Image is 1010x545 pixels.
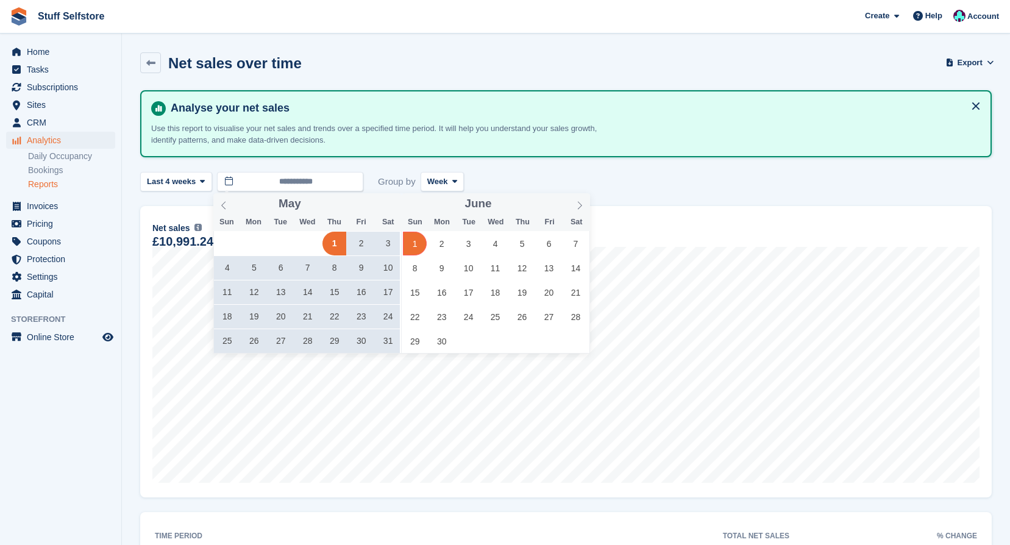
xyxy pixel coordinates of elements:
a: menu [6,43,115,60]
span: May 13, 2025 [269,280,293,304]
span: June 9, 2025 [430,256,453,280]
span: May 25, 2025 [215,329,239,353]
span: May 21, 2025 [296,305,319,329]
span: May 7, 2025 [296,256,319,280]
button: Week [421,172,464,192]
span: June 20, 2025 [537,280,561,304]
a: Preview store [101,330,115,344]
a: menu [6,79,115,96]
span: June [464,198,491,210]
span: May 24, 2025 [376,305,400,329]
span: May 19, 2025 [242,305,266,329]
h2: Net sales over time [168,55,302,71]
span: June 24, 2025 [457,305,480,329]
span: May 2, 2025 [349,232,373,255]
span: May 22, 2025 [322,305,346,329]
span: May 20, 2025 [269,305,293,329]
span: June 28, 2025 [564,305,588,329]
span: June 10, 2025 [457,256,480,280]
span: Mon [240,218,267,226]
span: CRM [27,114,100,131]
span: May 4, 2025 [215,256,239,280]
a: menu [6,132,115,149]
span: Create [865,10,889,22]
span: Help [925,10,942,22]
span: June 7, 2025 [564,232,588,255]
span: June 21, 2025 [564,280,588,304]
span: June 8, 2025 [403,256,427,280]
span: Wed [294,218,321,226]
span: Tue [267,218,294,226]
span: June 2, 2025 [430,232,453,255]
button: Last 4 weeks [140,172,212,192]
span: May 16, 2025 [349,280,373,304]
span: June 11, 2025 [483,256,507,280]
span: Last 4 weeks [147,176,196,188]
span: June 30, 2025 [430,329,453,353]
span: June 25, 2025 [483,305,507,329]
span: Settings [27,268,100,285]
h4: Analyse your net sales [166,101,981,115]
span: May 5, 2025 [242,256,266,280]
span: Protection [27,251,100,268]
span: Sat [563,218,590,226]
a: menu [6,233,115,250]
span: May 31, 2025 [376,329,400,353]
span: Tue [455,218,482,226]
a: menu [6,96,115,113]
span: Invoices [27,198,100,215]
span: May 3, 2025 [376,232,400,255]
input: Year [492,198,530,210]
span: June 22, 2025 [403,305,427,329]
span: May 10, 2025 [376,256,400,280]
span: Export [958,57,983,69]
span: Tasks [27,61,100,78]
span: May 12, 2025 [242,280,266,304]
span: May 27, 2025 [269,329,293,353]
img: icon-info-grey-7440780725fd019a000dd9b08b2336e03edf1995a4989e88bcd33f0948082b44.svg [194,224,202,231]
span: May 6, 2025 [269,256,293,280]
span: June 27, 2025 [537,305,561,329]
span: Net sales [152,222,190,235]
img: Simon Gardner [953,10,966,22]
a: Daily Occupancy [28,151,115,162]
div: £10,991.24 [152,237,213,247]
span: June 29, 2025 [403,329,427,353]
span: Thu [509,218,536,226]
span: June 3, 2025 [457,232,480,255]
span: May 17, 2025 [376,280,400,304]
a: menu [6,215,115,232]
img: stora-icon-8386f47178a22dfd0bd8f6a31ec36ba5ce8667c1dd55bd0f319d3a0aa187defe.svg [10,7,28,26]
a: Reports [28,179,115,190]
span: Fri [536,218,563,226]
a: menu [6,198,115,215]
span: May 11, 2025 [215,280,239,304]
span: June 15, 2025 [403,280,427,304]
span: June 26, 2025 [510,305,534,329]
span: June 4, 2025 [483,232,507,255]
span: June 1, 2025 [403,232,427,255]
span: Sites [27,96,100,113]
span: Sat [375,218,402,226]
span: June 6, 2025 [537,232,561,255]
span: Sun [213,218,240,226]
span: May 9, 2025 [349,256,373,280]
span: Thu [321,218,347,226]
span: June 19, 2025 [510,280,534,304]
span: Mon [429,218,455,226]
button: Export [948,52,992,73]
span: June 17, 2025 [457,280,480,304]
a: menu [6,114,115,131]
p: Use this report to visualise your net sales and trends over a specified time period. It will help... [151,123,608,146]
a: menu [6,61,115,78]
span: June 13, 2025 [537,256,561,280]
span: Analytics [27,132,100,149]
span: June 12, 2025 [510,256,534,280]
span: May 29, 2025 [322,329,346,353]
a: menu [6,251,115,268]
span: Online Store [27,329,100,346]
span: May 1, 2025 [322,232,346,255]
span: May 15, 2025 [322,280,346,304]
span: May 23, 2025 [349,305,373,329]
span: June 18, 2025 [483,280,507,304]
